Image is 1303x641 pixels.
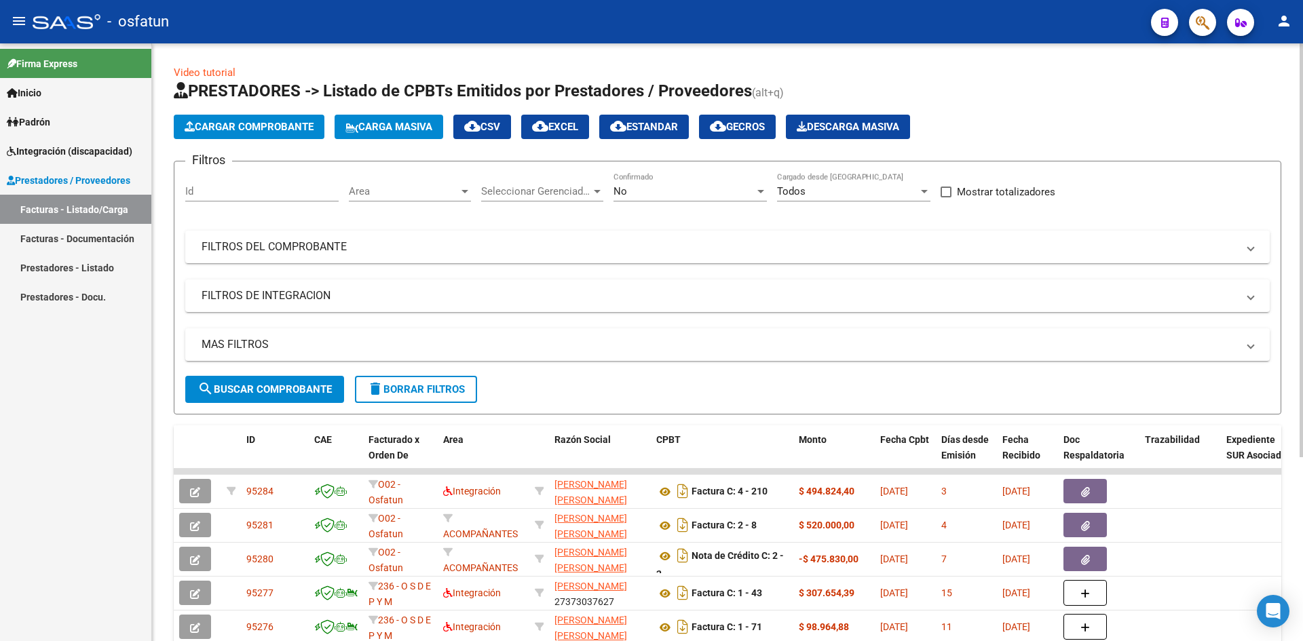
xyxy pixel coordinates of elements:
mat-icon: cloud_download [610,118,626,134]
span: Fecha Recibido [1002,434,1040,461]
mat-icon: menu [11,13,27,29]
strong: $ 98.964,88 [799,621,849,632]
datatable-header-cell: Doc Respaldatoria [1058,425,1139,485]
span: Prestadores / Proveedores [7,173,130,188]
span: 11 [941,621,952,632]
app-download-masive: Descarga masiva de comprobantes (adjuntos) [786,115,910,139]
strong: $ 307.654,39 [799,587,854,598]
span: [DATE] [1002,486,1030,497]
mat-panel-title: FILTROS DE INTEGRACION [202,288,1237,303]
span: CPBT [656,434,681,445]
i: Descargar documento [674,514,692,536]
span: Inicio [7,85,41,100]
span: CSV [464,121,500,133]
span: ACOMPAÑANTES TERAPEUTICOS [443,547,518,589]
datatable-header-cell: CPBT [651,425,793,485]
span: 3 [941,486,947,497]
span: 95277 [246,587,273,598]
span: [DATE] [1002,587,1030,598]
span: [PERSON_NAME] [PERSON_NAME] [554,513,627,539]
span: O02 - Osfatun Propio [369,479,403,521]
span: [DATE] [1002,621,1030,632]
span: 7 [941,553,947,564]
span: Expediente SUR Asociado [1226,434,1287,461]
span: Descarga Masiva [797,121,899,133]
span: O02 - Osfatun Propio [369,547,403,589]
div: 20267252867 [554,477,645,505]
strong: Factura C: 4 - 210 [692,486,768,497]
div: Open Intercom Messenger [1257,595,1289,627]
span: [DATE] [880,587,908,598]
datatable-header-cell: Fecha Recibido [997,425,1058,485]
span: Gecros [710,121,765,133]
mat-icon: delete [367,381,383,397]
span: 95281 [246,520,273,530]
span: Seleccionar Gerenciador [481,185,591,197]
span: [PERSON_NAME] [PERSON_NAME] [554,479,627,505]
datatable-header-cell: Monto [793,425,875,485]
span: Firma Express [7,56,77,71]
mat-expansion-panel-header: FILTROS DE INTEGRACION [185,279,1270,312]
span: [DATE] [1002,520,1030,530]
button: EXCEL [521,115,589,139]
i: Descargar documento [674,616,692,638]
span: Todos [777,185,806,197]
span: Borrar Filtros [367,383,465,395]
span: Integración [443,486,501,497]
datatable-header-cell: CAE [309,425,363,485]
div: 27386548698 [554,613,645,641]
button: Buscar Comprobante [185,376,344,403]
span: Razón Social [554,434,611,445]
span: ACOMPAÑANTES TERAPEUTICOS [443,513,518,555]
span: Area [443,434,464,445]
span: 95284 [246,486,273,497]
span: [PERSON_NAME] [PERSON_NAME] [554,615,627,641]
span: Doc Respaldatoria [1063,434,1125,461]
span: [DATE] [880,520,908,530]
span: [DATE] [1002,553,1030,564]
span: Días desde Emisión [941,434,989,461]
span: Trazabilidad [1145,434,1200,445]
button: CSV [453,115,511,139]
i: Descargar documento [674,545,692,566]
a: Video tutorial [174,66,235,79]
span: ID [246,434,255,445]
span: 15 [941,587,952,598]
strong: Nota de Crédito C: 2 - 2 [656,551,784,580]
span: 4 [941,520,947,530]
button: Estandar [599,115,689,139]
datatable-header-cell: Expediente SUR Asociado [1221,425,1296,485]
span: Integración (discapacidad) [7,144,132,159]
mat-panel-title: MAS FILTROS [202,337,1237,352]
strong: $ 520.000,00 [799,520,854,530]
datatable-header-cell: Facturado x Orden De [363,425,438,485]
strong: -$ 475.830,00 [799,553,858,564]
span: (alt+q) [752,86,784,99]
span: EXCEL [532,121,578,133]
span: Padrón [7,115,50,130]
span: - osfatun [107,7,169,37]
span: 95280 [246,553,273,564]
mat-icon: cloud_download [464,118,480,134]
strong: Factura C: 2 - 8 [692,520,757,531]
mat-icon: person [1276,13,1292,29]
button: Cargar Comprobante [174,115,324,139]
span: Area [349,185,459,197]
button: Gecros [699,115,776,139]
mat-expansion-panel-header: MAS FILTROS [185,328,1270,361]
strong: Factura C: 1 - 71 [692,622,762,633]
h3: Filtros [185,151,232,170]
span: Carga Masiva [345,121,432,133]
span: [PERSON_NAME] [PERSON_NAME] [554,547,627,573]
datatable-header-cell: Area [438,425,529,485]
span: O02 - Osfatun Propio [369,513,403,555]
mat-icon: cloud_download [532,118,548,134]
button: Carga Masiva [335,115,443,139]
mat-panel-title: FILTROS DEL COMPROBANTE [202,239,1237,254]
span: Estandar [610,121,678,133]
mat-icon: cloud_download [710,118,726,134]
span: 95276 [246,621,273,632]
strong: Factura C: 1 - 43 [692,588,762,599]
span: Integración [443,587,501,598]
span: [DATE] [880,553,908,564]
